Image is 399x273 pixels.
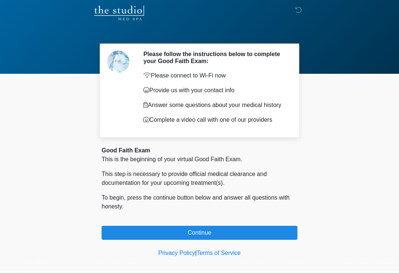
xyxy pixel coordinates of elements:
img: The Studio Med Spa Logo [94,6,144,20]
a: Terms of Service [197,250,241,256]
p: Provide us with your contact info [143,86,286,95]
a: | [195,250,197,256]
button: Continue [102,226,297,240]
h1: ‎ ‎ [96,27,303,40]
p: To begin, press the continue button below and answer all questions with honesty. [102,193,297,211]
h2: Please follow the instructions below to complete your Good Faith Exam: [143,51,286,65]
a: Privacy Policy [158,250,195,256]
img: Agent Avatar [107,51,129,73]
p: Complete a video call with one of our providers [143,115,286,124]
p: Please connect to Wi-Fi now [143,71,286,80]
p: Answer some questions about your medical history [143,101,286,110]
p: This step is necessary to provide official medical clearance and documentation for your upcoming ... [102,170,297,187]
div: Good Faith Exam [102,146,297,155]
p: This is the beginning of your virtual Good Faith Exam. [102,155,297,164]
